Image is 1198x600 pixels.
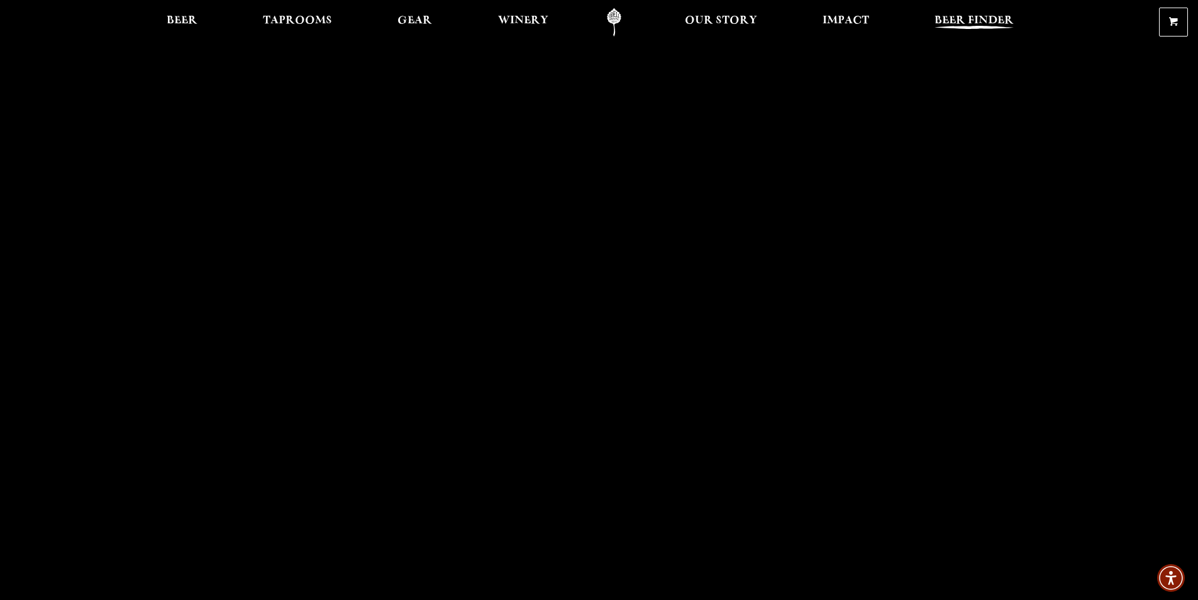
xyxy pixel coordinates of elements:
[158,8,206,37] a: Beer
[814,8,877,37] a: Impact
[677,8,765,37] a: Our Story
[397,16,432,26] span: Gear
[263,16,332,26] span: Taprooms
[926,8,1022,37] a: Beer Finder
[490,8,557,37] a: Winery
[591,8,638,37] a: Odell Home
[255,8,340,37] a: Taprooms
[935,16,1014,26] span: Beer Finder
[389,8,440,37] a: Gear
[167,16,197,26] span: Beer
[685,16,757,26] span: Our Story
[1157,564,1185,592] div: Accessibility Menu
[498,16,548,26] span: Winery
[823,16,869,26] span: Impact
